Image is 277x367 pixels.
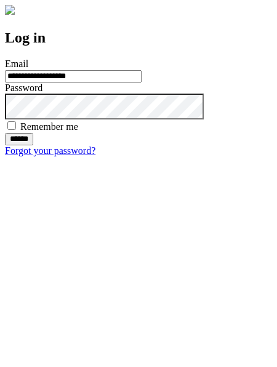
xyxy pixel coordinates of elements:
a: Forgot your password? [5,145,95,156]
label: Email [5,58,28,69]
label: Password [5,83,42,93]
label: Remember me [20,121,78,132]
img: logo-4e3dc11c47720685a147b03b5a06dd966a58ff35d612b21f08c02c0306f2b779.png [5,5,15,15]
h2: Log in [5,30,272,46]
